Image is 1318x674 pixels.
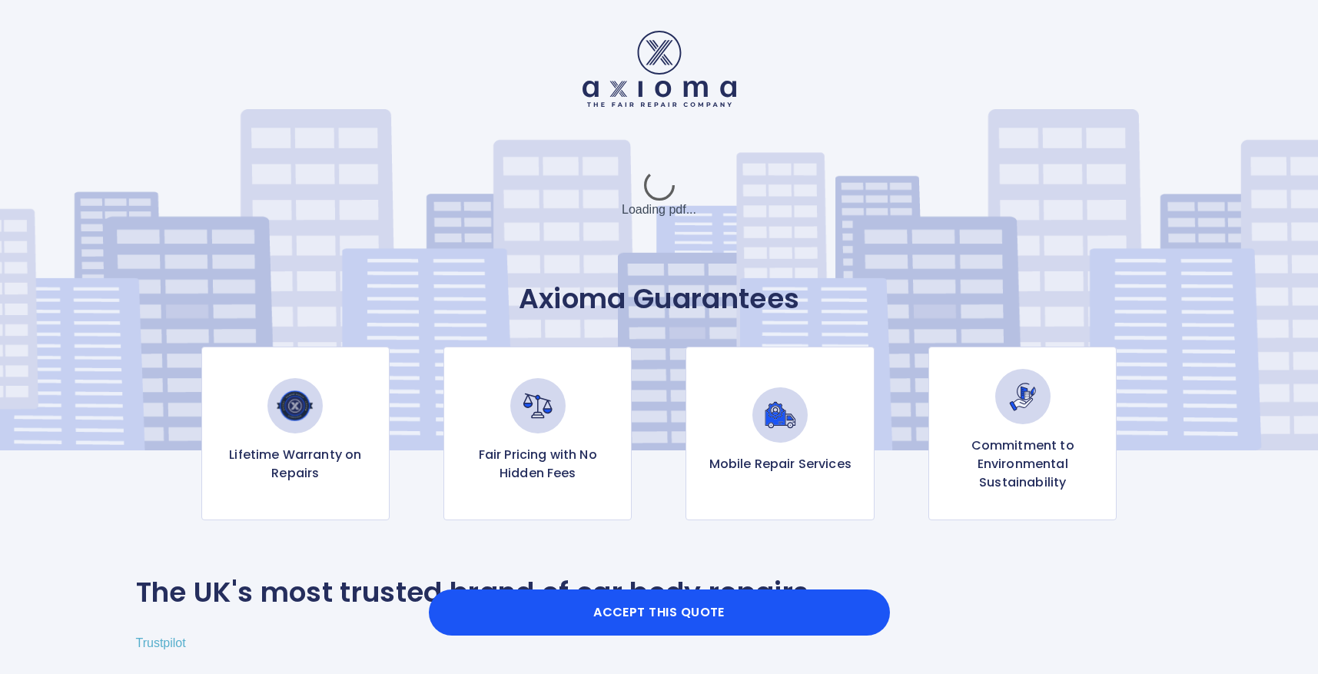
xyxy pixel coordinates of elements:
[583,31,736,107] img: Logo
[267,378,323,433] img: Lifetime Warranty on Repairs
[709,455,852,473] p: Mobile Repair Services
[510,378,566,433] img: Fair Pricing with No Hidden Fees
[456,446,619,483] p: Fair Pricing with No Hidden Fees
[544,156,775,233] div: Loading pdf...
[136,576,809,609] p: The UK's most trusted brand of car body repairs
[214,446,377,483] p: Lifetime Warranty on Repairs
[995,369,1051,424] img: Commitment to Environmental Sustainability
[941,437,1104,492] p: Commitment to Environmental Sustainability
[136,282,1183,316] p: Axioma Guarantees
[752,387,808,443] img: Mobile Repair Services
[429,589,890,636] button: Accept this Quote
